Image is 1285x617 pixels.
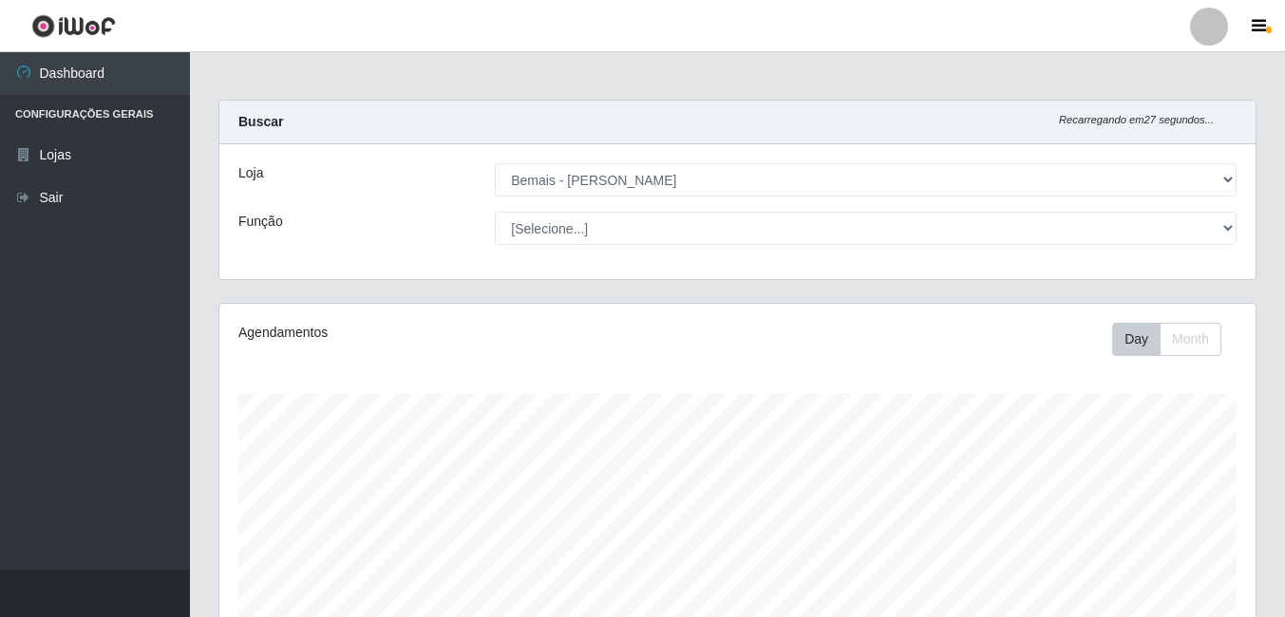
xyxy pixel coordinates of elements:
[1112,323,1221,356] div: First group
[31,14,116,38] img: CoreUI Logo
[1059,114,1214,125] i: Recarregando em 27 segundos...
[238,163,263,183] label: Loja
[1160,323,1221,356] button: Month
[238,212,283,232] label: Função
[238,114,283,129] strong: Buscar
[1112,323,1237,356] div: Toolbar with button groups
[238,323,637,343] div: Agendamentos
[1112,323,1161,356] button: Day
